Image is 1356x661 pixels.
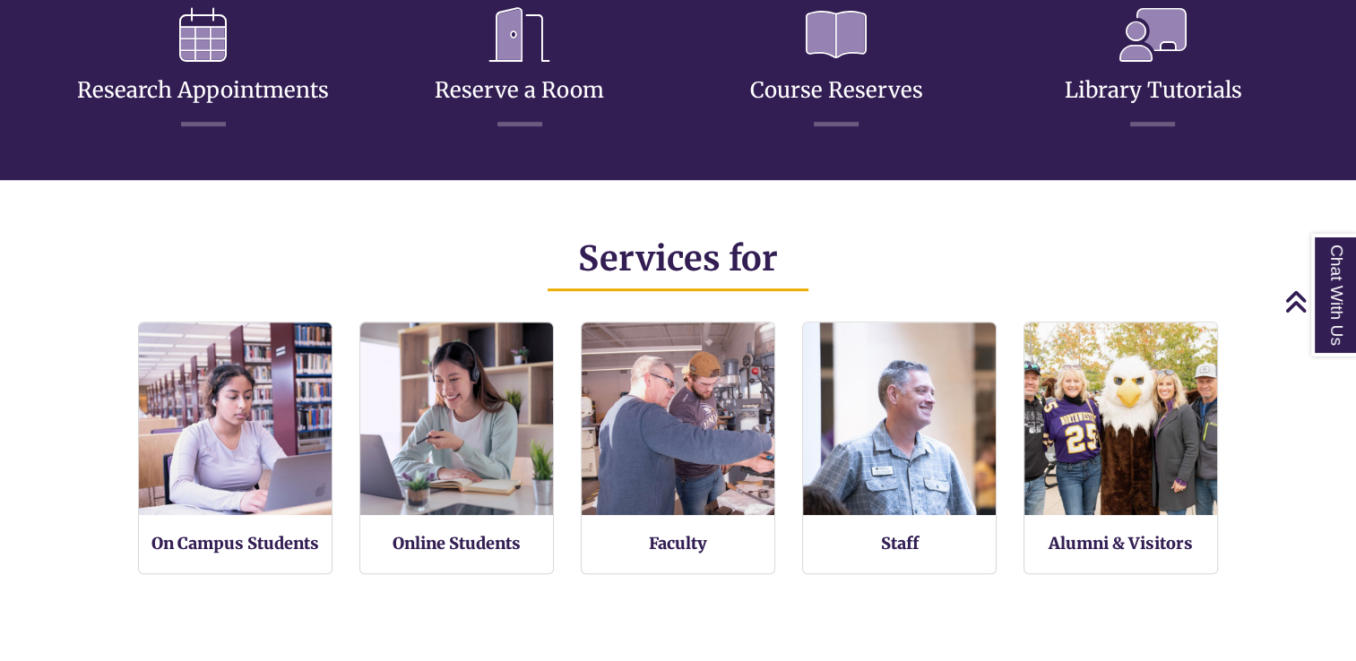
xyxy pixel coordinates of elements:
a: Reserve a Room [435,33,604,104]
img: Alumni and Visitors Services [1024,322,1217,515]
img: Online Students Services [360,322,553,515]
img: Staff Services [803,322,996,515]
a: Library Tutorials [1064,33,1241,104]
a: On Campus Students [151,533,319,554]
a: Staff [881,533,919,554]
a: Back to Top [1284,289,1352,313]
img: Faculty Resources [582,322,774,515]
a: Course Reserves [750,33,923,104]
img: On Campus Students Services [139,322,332,515]
a: Online Students [393,533,521,554]
a: Research Appointments [77,33,329,104]
span: Services for [578,237,778,279]
a: Alumni & Visitors [1049,533,1193,554]
a: Faculty [649,533,707,554]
